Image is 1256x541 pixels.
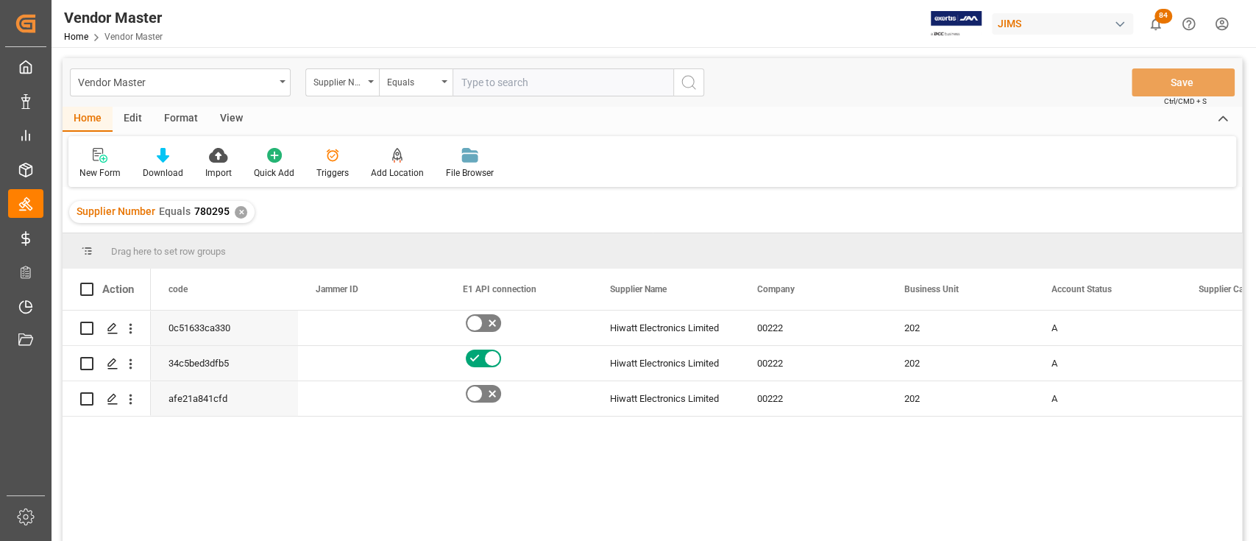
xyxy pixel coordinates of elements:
div: Press SPACE to select this row. [63,311,151,346]
span: Drag here to set row groups [111,246,226,257]
div: 00222 [739,311,887,345]
span: Jammer ID [316,284,358,294]
span: Ctrl/CMD + S [1164,96,1207,107]
div: Edit [113,107,153,132]
span: Supplier Number [77,205,155,217]
div: Action [102,283,134,296]
div: Hiwatt Electronics Limited [592,381,739,416]
input: Type to search [453,68,673,96]
span: code [168,284,188,294]
div: Format [153,107,209,132]
span: 84 [1154,9,1172,24]
div: Supplier Number [313,72,363,89]
a: Home [64,32,88,42]
button: open menu [379,68,453,96]
div: Press SPACE to select this row. [63,381,151,417]
div: JIMS [992,13,1133,35]
div: 202 [887,346,1034,381]
div: New Form [79,166,121,180]
span: Company [757,284,795,294]
div: Equals [387,72,437,89]
div: Press SPACE to select this row. [63,346,151,381]
div: 00222 [739,381,887,416]
div: Quick Add [254,166,294,180]
button: open menu [305,68,379,96]
button: show 84 new notifications [1139,7,1172,40]
div: Vendor Master [78,72,274,91]
div: afe21a841cfd [151,381,298,416]
div: 0c51633ca330 [151,311,298,345]
div: Add Location [371,166,424,180]
div: A [1051,382,1163,416]
div: Vendor Master [64,7,163,29]
div: A [1051,311,1163,345]
div: File Browser [446,166,494,180]
span: Business Unit [904,284,959,294]
div: Triggers [316,166,349,180]
div: Import [205,166,232,180]
div: A [1051,347,1163,381]
button: JIMS [992,10,1139,38]
span: Equals [159,205,191,217]
button: Save [1132,68,1235,96]
span: E1 API connection [463,284,536,294]
button: open menu [70,68,291,96]
div: Hiwatt Electronics Limited [592,346,739,381]
div: View [209,107,254,132]
button: Help Center [1172,7,1205,40]
div: Download [143,166,183,180]
div: 34c5bed3dfb5 [151,346,298,381]
div: Hiwatt Electronics Limited [592,311,739,345]
div: ✕ [235,206,247,219]
button: search button [673,68,704,96]
div: Home [63,107,113,132]
span: Account Status [1051,284,1112,294]
span: 780295 [194,205,230,217]
img: Exertis%20JAM%20-%20Email%20Logo.jpg_1722504956.jpg [931,11,982,37]
div: 202 [887,311,1034,345]
div: 00222 [739,346,887,381]
span: Supplier Name [610,284,667,294]
div: 202 [887,381,1034,416]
